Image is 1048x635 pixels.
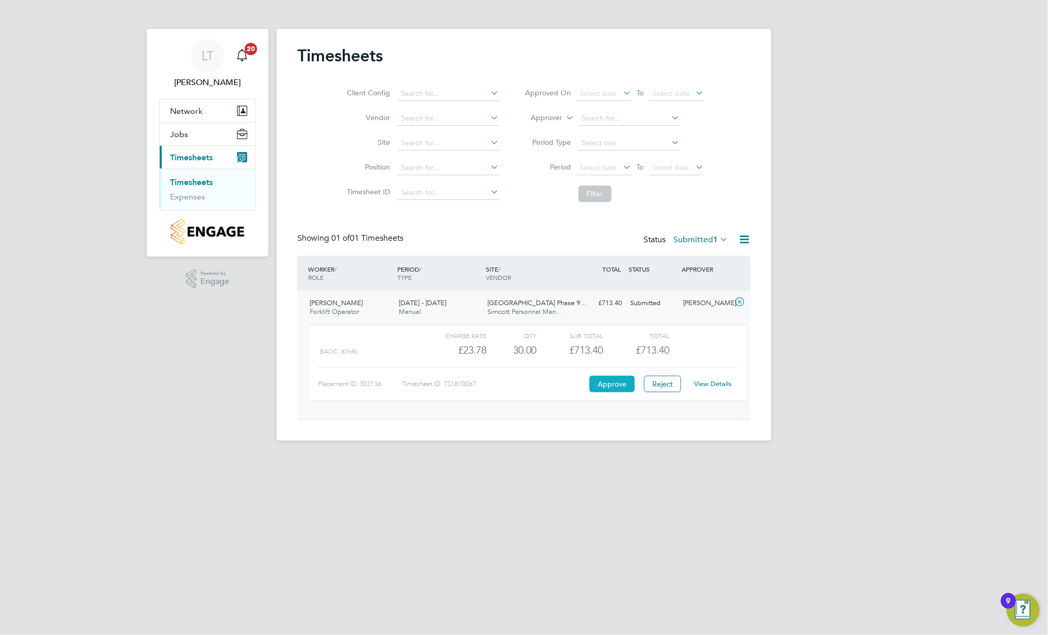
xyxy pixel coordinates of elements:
button: Approve [589,376,635,392]
span: Select date [653,163,690,172]
span: Jobs [170,129,188,139]
span: Lewis Tucker [159,76,256,89]
span: 20 [245,43,257,55]
div: WORKER [306,260,395,287]
span: [PERSON_NAME] [310,298,363,307]
div: Timesheet ID: TS1810067 [402,376,587,392]
span: Select date [580,163,617,172]
div: £23.78 [420,342,486,359]
span: To [634,160,647,174]
div: Timesheets [160,169,256,210]
span: To [634,86,647,99]
span: [DATE] - [DATE] [399,298,446,307]
span: 1 [713,235,718,245]
div: £713.40 [536,342,603,359]
span: Engage [200,277,229,286]
div: [PERSON_NAME] [680,295,733,312]
button: Jobs [160,123,256,145]
span: VENDOR [486,273,512,281]
span: TYPE [397,273,412,281]
input: Search for... [398,136,499,151]
label: Submitted [673,235,728,245]
div: Status [644,233,730,247]
span: / [419,265,421,273]
div: STATUS [626,260,680,278]
div: £713.40 [572,295,626,312]
input: Search for... [398,87,499,101]
div: Submitted [626,295,680,312]
h2: Timesheets [297,45,383,66]
span: £713.40 [636,344,670,356]
div: Charge rate [420,329,486,342]
input: Select one [579,136,680,151]
div: PERIOD [395,260,484,287]
div: Total [603,329,669,342]
span: Timesheets [170,153,213,162]
div: Showing [297,233,405,244]
div: QTY [486,329,536,342]
span: ROLE [308,273,324,281]
label: Period Type [525,138,571,147]
span: / [499,265,501,273]
div: SITE [484,260,573,287]
img: countryside-properties-logo-retina.png [171,219,244,244]
span: Powered by [200,269,229,278]
span: [GEOGRAPHIC_DATA] Phase 9… [488,298,587,307]
span: TOTAL [602,265,621,273]
span: 01 of [331,233,350,243]
input: Search for... [398,111,499,126]
label: Period [525,162,571,172]
input: Search for... [579,111,680,126]
span: Forklift Operator [310,307,359,316]
a: Go to home page [159,219,256,244]
input: Search for... [398,186,499,200]
div: Sub Total [536,329,603,342]
span: Basic (£/HR) [320,348,357,355]
label: Client Config [344,88,391,97]
span: Select date [653,89,690,98]
label: Vendor [344,113,391,122]
label: Timesheet ID [344,187,391,196]
div: APPROVER [680,260,733,278]
a: View Details [695,379,732,388]
div: Placement ID: 302136 [318,376,402,392]
a: Expenses [170,192,205,202]
button: Network [160,99,256,122]
label: Site [344,138,391,147]
label: Approver [516,113,563,123]
span: / [334,265,336,273]
a: 20 [232,39,252,72]
button: Reject [644,376,681,392]
button: Timesheets [160,146,256,169]
a: Timesheets [170,177,213,187]
span: 01 Timesheets [331,233,403,243]
span: Manual [399,307,421,316]
div: 30.00 [486,342,536,359]
span: LT [201,49,214,62]
input: Search for... [398,161,499,175]
button: Open Resource Center, 9 new notifications [1007,594,1040,627]
a: Powered byEngage [186,269,230,289]
span: Select date [580,89,617,98]
button: Filter [579,186,612,202]
label: Position [344,162,391,172]
a: LT[PERSON_NAME] [159,39,256,89]
label: Approved On [525,88,571,97]
div: 9 [1006,601,1011,614]
span: Simcott Personnel Man… [488,307,563,316]
nav: Main navigation [147,29,268,257]
span: Network [170,106,202,116]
